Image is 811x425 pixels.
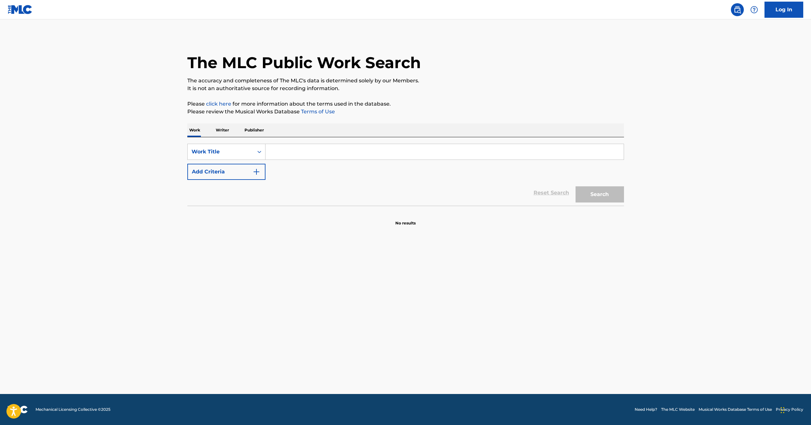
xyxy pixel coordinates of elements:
[776,407,803,412] a: Privacy Policy
[187,53,421,72] h1: The MLC Public Work Search
[731,3,744,16] a: Public Search
[395,212,416,226] p: No results
[187,108,624,116] p: Please review the Musical Works Database
[779,394,811,425] iframe: Chat Widget
[243,123,266,137] p: Publisher
[699,407,772,412] a: Musical Works Database Terms of Use
[187,123,202,137] p: Work
[187,100,624,108] p: Please for more information about the terms used in the database.
[192,148,250,156] div: Work Title
[8,406,28,413] img: logo
[750,6,758,14] img: help
[253,168,260,176] img: 9d2ae6d4665cec9f34b9.svg
[661,407,695,412] a: The MLC Website
[8,5,33,14] img: MLC Logo
[187,85,624,92] p: It is not an authoritative source for recording information.
[187,164,265,180] button: Add Criteria
[214,123,231,137] p: Writer
[748,3,761,16] div: Help
[300,109,335,115] a: Terms of Use
[187,144,624,206] form: Search Form
[635,407,657,412] a: Need Help?
[764,2,803,18] a: Log In
[781,400,785,420] div: Drag
[206,101,231,107] a: click here
[36,407,110,412] span: Mechanical Licensing Collective © 2025
[187,77,624,85] p: The accuracy and completeness of The MLC's data is determined solely by our Members.
[733,6,741,14] img: search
